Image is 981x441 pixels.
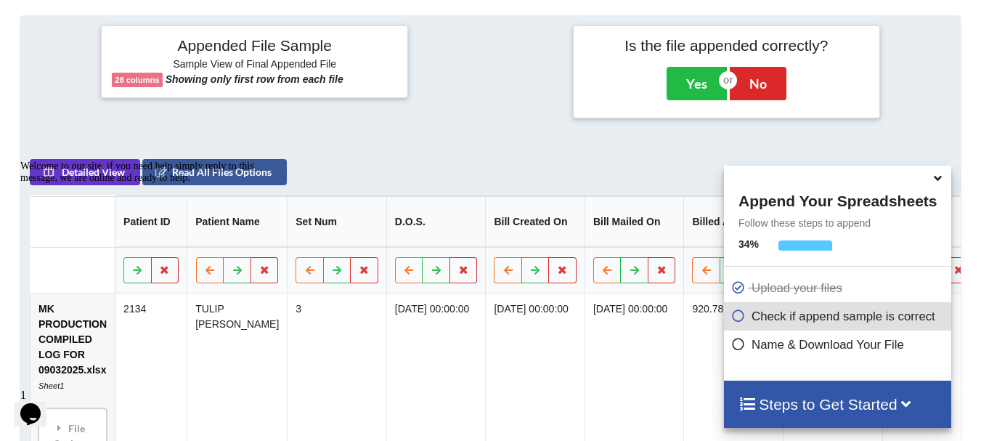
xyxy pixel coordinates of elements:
iframe: chat widget [15,155,276,376]
h4: Append Your Spreadsheets [724,188,951,210]
th: Billed Amt [683,196,783,247]
button: Yes [667,67,727,100]
button: No [730,67,786,100]
h4: Is the file appended correctly? [584,36,869,54]
h4: Appended File Sample [112,36,397,57]
b: Showing only first row from each file [166,73,343,85]
p: Name & Download Your File [731,336,948,354]
p: Check if append sample is correct [731,307,948,325]
h6: Sample View of Final Appended File [112,58,397,73]
span: Welcome to our site, if you need help simply reply to this message, we are online and ready to help. [6,6,240,28]
b: 28 columns [115,76,160,84]
th: Bill Created On [485,196,585,247]
th: Bill Mailed On [585,196,684,247]
h4: Steps to Get Started [738,395,937,413]
div: Welcome to our site, if you need help simply reply to this message, we are online and ready to help. [6,6,267,29]
iframe: chat widget [15,383,61,426]
b: 34 % [738,238,759,250]
button: Read All Files Options [142,159,287,185]
th: Set Num [287,196,386,247]
p: Follow these steps to append [724,216,951,230]
p: Upload your files [731,279,948,297]
th: D.O.S. [386,196,486,247]
i: Sheet1 [38,381,64,390]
